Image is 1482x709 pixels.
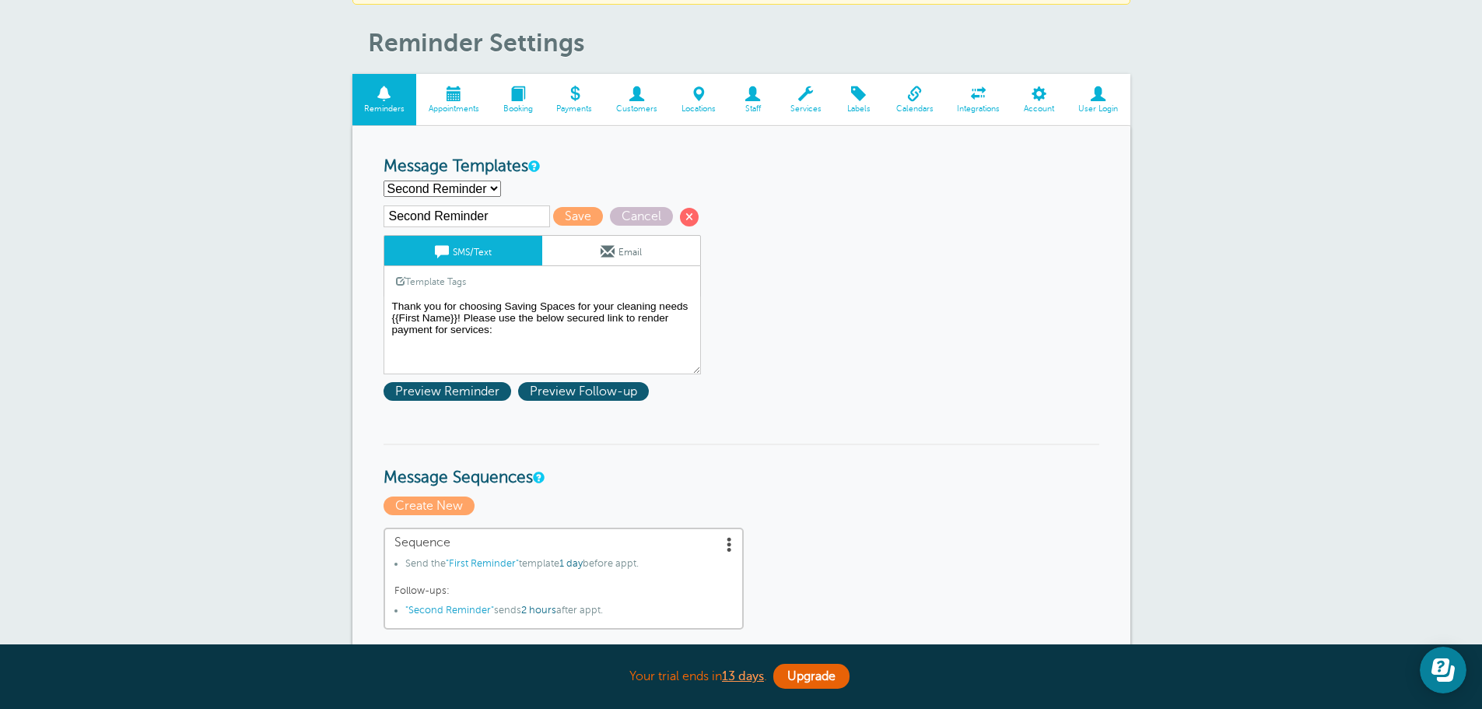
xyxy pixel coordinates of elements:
[553,209,610,223] a: Save
[610,209,680,223] a: Cancel
[491,74,545,126] a: Booking
[786,104,825,114] span: Services
[352,660,1130,693] div: Your trial ends in .
[405,558,733,575] li: Send the template before appt.
[405,605,494,616] span: "Second Reminder"
[612,104,662,114] span: Customers
[384,497,475,515] span: Create New
[528,161,538,171] a: This is the wording for your reminder and follow-up messages. You can create multiple templates i...
[446,558,519,569] span: "First Reminder"
[384,297,701,374] textarea: Hello {{First Name}}! Your cleaning appointment with Saving Spaces is scheduled for [DATE], {{Dat...
[559,558,583,569] span: 1 day
[610,207,673,226] span: Cancel
[394,585,733,597] p: Follow-ups:
[518,382,649,401] span: Preview Follow-up
[394,535,733,550] span: Sequence
[1020,104,1059,114] span: Account
[1420,647,1466,693] iframe: Resource center
[518,384,653,398] a: Preview Follow-up
[384,384,518,398] a: Preview Reminder
[384,266,478,297] a: Template Tags
[778,74,833,126] a: Services
[384,157,1099,177] h3: Message Templates
[841,104,876,114] span: Labels
[945,74,1012,126] a: Integrations
[670,74,728,126] a: Locations
[384,499,478,513] a: Create New
[1012,74,1067,126] a: Account
[542,236,700,265] a: Email
[384,528,744,630] a: Sequence Send the"First Reminder"template1 daybefore appt. Follow-ups: "Second Reminder"sends2 ho...
[499,104,537,114] span: Booking
[722,669,764,683] a: 13 days
[545,74,604,126] a: Payments
[552,104,597,114] span: Payments
[727,74,778,126] a: Staff
[892,104,937,114] span: Calendars
[416,74,491,126] a: Appointments
[384,444,1099,488] h3: Message Sequences
[884,74,945,126] a: Calendars
[1067,74,1130,126] a: User Login
[384,382,511,401] span: Preview Reminder
[773,664,850,689] a: Upgrade
[384,236,542,265] a: SMS/Text
[405,605,733,622] li: sends after appt.
[953,104,1004,114] span: Integrations
[1074,104,1123,114] span: User Login
[678,104,720,114] span: Locations
[360,104,409,114] span: Reminders
[604,74,670,126] a: Customers
[384,205,550,227] input: Template Name
[368,28,1130,58] h1: Reminder Settings
[833,74,884,126] a: Labels
[533,472,542,483] a: Message Sequences allow you to setup multiple reminder schedules that can use different Message T...
[424,104,483,114] span: Appointments
[735,104,770,114] span: Staff
[521,605,556,616] span: 2 hours
[553,207,603,226] span: Save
